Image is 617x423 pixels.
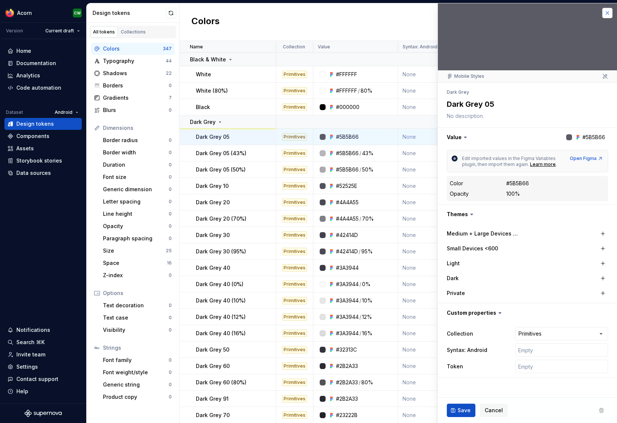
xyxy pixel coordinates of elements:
div: #3A3944 [336,330,359,337]
p: Dark Grey 10 [196,182,229,190]
div: Documentation [16,60,56,67]
div: Line height [103,210,169,218]
a: Components [4,130,82,142]
p: Dark Grey 05 [196,133,229,141]
a: Z-index0 [100,269,175,281]
div: 70% [362,215,374,222]
div: #000000 [336,103,359,111]
div: #3A3944 [336,313,359,321]
p: Value [318,44,330,50]
div: Primitives [282,313,307,321]
p: Dark Grey 20 (70%) [196,215,246,222]
div: Z-index [103,272,169,279]
div: #3A3944 [336,281,359,288]
a: Invite team [4,349,82,360]
div: Font size [103,173,169,181]
div: 347 [163,46,172,52]
a: Font size0 [100,171,175,183]
div: Primitives [282,103,307,111]
div: Settings [16,363,38,371]
td: None [398,66,469,83]
a: Data sources [4,167,82,179]
td: None [398,99,469,115]
li: Dark Grey [447,89,469,95]
p: Dark Grey 91 [196,395,229,403]
div: #32313C [336,346,357,353]
div: 50% [362,166,374,173]
div: 0 [169,174,172,180]
div: #5B5B66 [336,166,359,173]
p: Dark Grey 40 (0%) [196,281,243,288]
div: 0 [169,327,172,333]
a: Visibility0 [100,324,175,336]
a: Duration0 [100,159,175,171]
label: Small Devices <600 [447,245,498,252]
div: Primitives [282,346,307,353]
td: None [398,227,469,243]
div: #3A3944 [336,297,359,304]
a: Documentation [4,57,82,69]
label: Medium + Large Devices >600 [447,230,521,237]
p: White [196,71,211,78]
div: 16 [167,260,172,266]
td: None [398,161,469,178]
a: Product copy0 [100,391,175,403]
svg: Supernova Logo [25,410,62,417]
span: Cancel [485,407,503,414]
div: Primitives [282,362,307,370]
div: / [359,313,361,321]
a: Assets [4,142,82,154]
p: Dark Grey 70 [196,411,230,419]
div: Search ⌘K [16,339,45,346]
div: 100% [506,190,520,198]
div: Text decoration [103,302,169,309]
div: Primitives [282,281,307,288]
div: 44 [166,58,172,64]
a: Text decoration0 [100,299,175,311]
div: Collections [121,29,146,35]
p: Collection [283,44,305,50]
button: Help [4,385,82,397]
button: Cancel [480,404,508,417]
a: Text case0 [100,312,175,324]
div: / [359,297,361,304]
div: Font family [103,356,169,364]
div: #5B5B66 [506,180,529,187]
td: None [398,243,469,260]
div: #2B2A33 [336,395,358,403]
a: Shadows22 [91,67,175,79]
div: / [359,281,361,288]
a: Settings [4,361,82,373]
h2: Colors [191,15,220,29]
div: 7 [169,95,172,101]
div: #2B2A33 [336,362,358,370]
td: None [398,178,469,194]
div: #FFFFFF [336,87,357,94]
div: Options [103,289,172,297]
div: Font weight/style [103,369,169,376]
div: Dimensions [103,124,172,132]
div: 22 [166,70,172,76]
a: Code automation [4,82,82,94]
div: Primitives [282,248,307,255]
div: Visibility [103,326,169,334]
div: Primitives [282,150,307,157]
a: Generic dimension0 [100,183,175,195]
div: Paragraph spacing [103,235,169,242]
div: Primitives [282,133,307,141]
div: Dataset [6,109,23,115]
div: Primitives [282,166,307,173]
div: 0 [169,137,172,143]
div: / [359,248,361,255]
a: Letter spacing0 [100,196,175,208]
a: Line height0 [100,208,175,220]
div: / [359,166,361,173]
div: 80% [361,379,373,386]
a: Open Figma [570,156,603,161]
div: Notifications [16,326,50,334]
div: Primitives [282,330,307,337]
a: Learn more [530,161,556,167]
label: Collection [447,330,473,337]
div: Primitives [282,87,307,94]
